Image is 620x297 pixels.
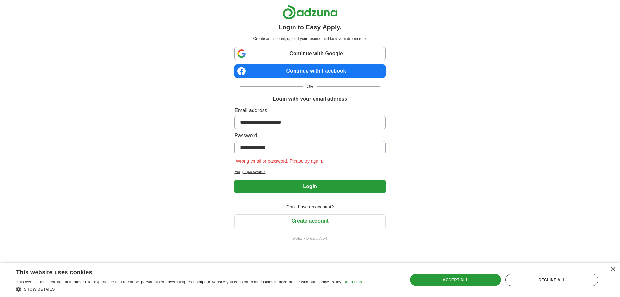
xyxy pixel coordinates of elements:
[236,36,384,42] p: Create an account, upload your resume and land your dream role.
[278,22,342,32] h1: Login to Easy Apply.
[610,267,615,272] div: Close
[283,5,337,20] img: Adzuna logo
[234,64,385,78] a: Continue with Facebook
[234,107,385,114] label: Email address
[505,274,598,286] div: Decline all
[234,214,385,228] button: Create account
[24,287,55,292] span: Show details
[283,204,338,210] span: Don't have an account?
[410,274,501,286] div: Accept all
[273,95,347,103] h1: Login with your email address
[234,158,325,164] span: Wrong email or password. Please try again.
[16,280,342,284] span: This website uses cookies to improve user experience and to enable personalised advertising. By u...
[234,47,385,60] a: Continue with Google
[303,83,317,90] span: OR
[234,218,385,224] a: Create account
[234,169,385,175] a: Forgot password?
[343,280,363,284] a: Read more, opens a new window
[16,286,363,292] div: Show details
[234,132,385,140] label: Password
[234,236,385,241] a: Return to job advert
[234,180,385,193] button: Login
[16,267,347,276] div: This website uses cookies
